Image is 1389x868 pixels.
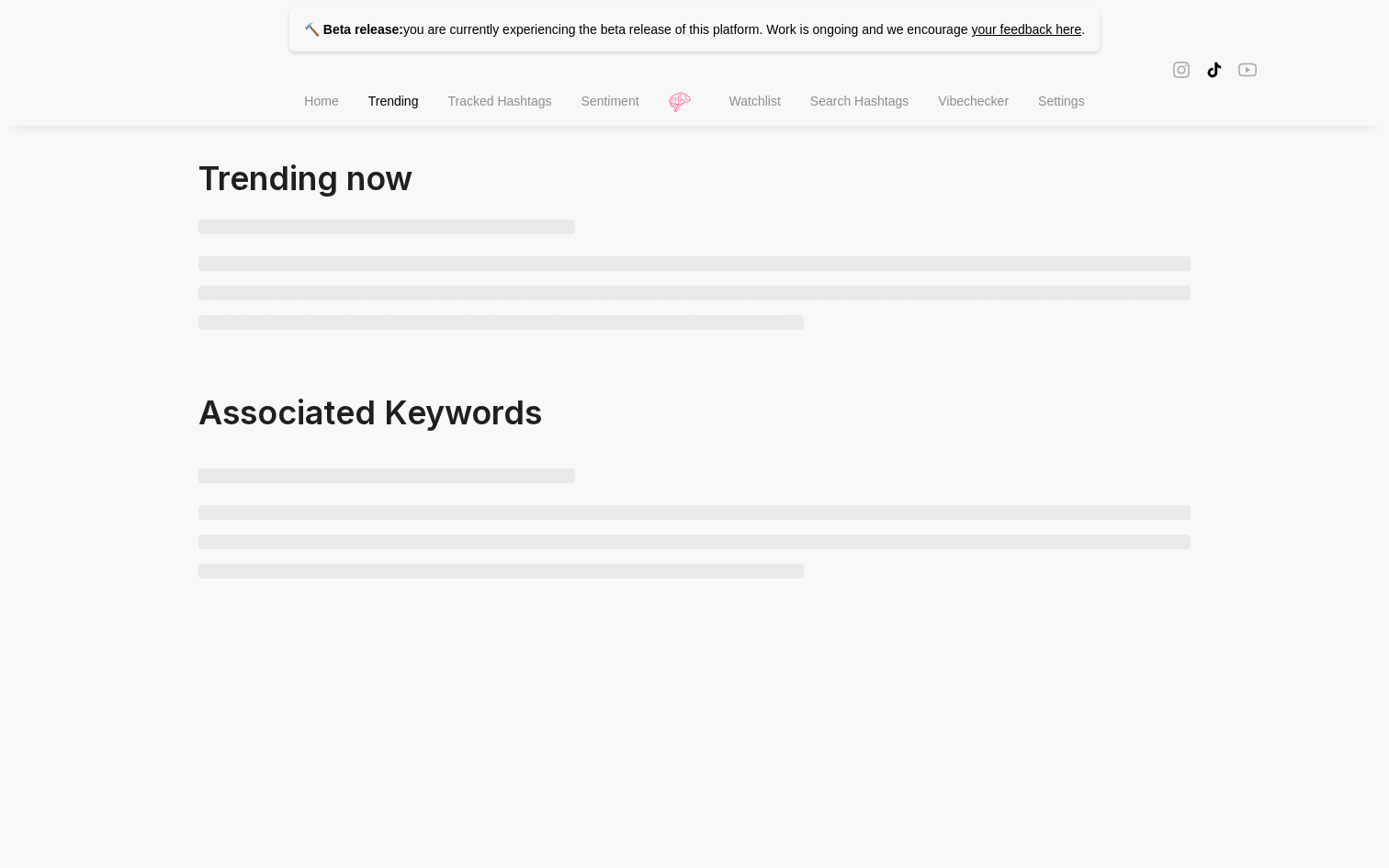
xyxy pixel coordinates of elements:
[1238,59,1257,80] span: youtube
[198,158,412,198] span: Trending now
[1038,94,1085,108] span: Settings
[729,94,781,108] span: Watchlist
[447,94,551,108] span: Tracked Hashtags
[304,94,338,108] span: Home
[810,94,909,108] span: Search Hashtags
[289,7,1100,51] p: you are currently experiencing the beta release of this platform. Work is ongoing and we encourage .
[304,22,403,37] strong: 🔨 Beta release:
[582,94,639,108] span: Sentiment
[368,94,419,108] span: Trending
[938,94,1009,108] span: Vibechecker
[1172,59,1191,80] span: instagram
[971,22,1081,37] a: your feedback here
[198,392,542,433] span: Associated Keywords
